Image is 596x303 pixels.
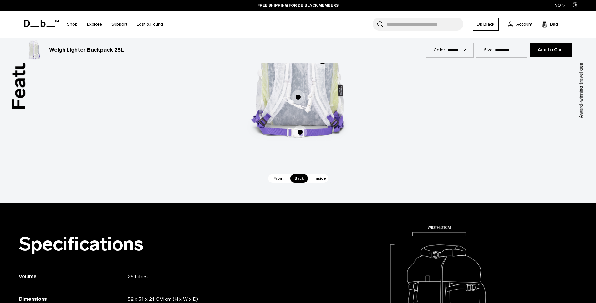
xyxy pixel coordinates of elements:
[67,13,78,35] a: Shop
[538,48,564,53] span: Add to Cart
[87,13,102,35] a: Explore
[62,11,168,38] nav: Main Navigation
[19,295,128,303] h3: Dimensions
[24,40,44,60] img: Weigh_Lighter_Backpack_25L_1.png
[290,174,308,183] span: Back
[434,47,446,53] label: Color:
[550,21,558,28] span: Bag
[508,20,532,28] a: Account
[310,174,330,183] span: Inside
[19,234,261,254] h2: Specifications
[542,20,558,28] button: Bag
[484,47,494,53] label: Size:
[269,174,288,183] span: Front
[4,32,33,110] h3: Features
[530,43,572,57] button: Add to Cart
[49,46,124,54] h3: Weigh Lighter Backpack 25L
[473,18,499,31] a: Db Black
[128,295,248,303] p: 52 x 31 x 21 CM cm (H x W x D)
[19,273,128,280] h3: Volume
[137,13,163,35] a: Lost & Found
[128,273,248,280] p: 25 Litres
[257,3,339,8] a: FREE SHIPPING FOR DB BLACK MEMBERS
[111,13,127,35] a: Support
[516,21,532,28] span: Account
